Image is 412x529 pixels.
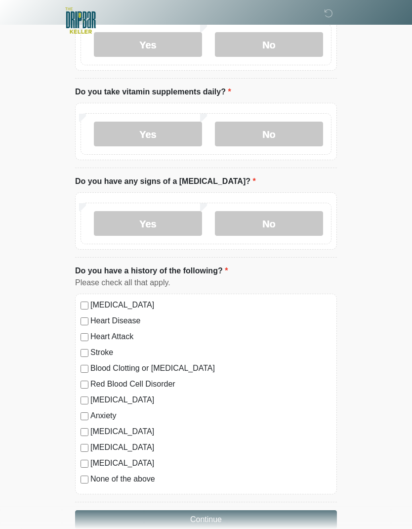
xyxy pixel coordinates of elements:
[215,32,323,57] label: No
[90,347,331,358] label: Stroke
[90,394,331,406] label: [MEDICAL_DATA]
[75,86,231,98] label: Do you take vitamin supplements daily?
[81,317,88,325] input: Heart Disease
[90,299,331,311] label: [MEDICAL_DATA]
[90,331,331,343] label: Heart Attack
[75,510,337,529] button: Continue
[94,32,202,57] label: Yes
[75,277,337,289] div: Please check all that apply.
[94,211,202,236] label: Yes
[90,362,331,374] label: Blood Clotting or [MEDICAL_DATA]
[81,365,88,373] input: Blood Clotting or [MEDICAL_DATA]
[90,426,331,438] label: [MEDICAL_DATA]
[81,349,88,357] input: Stroke
[90,441,331,453] label: [MEDICAL_DATA]
[81,444,88,452] input: [MEDICAL_DATA]
[215,211,323,236] label: No
[81,302,88,309] input: [MEDICAL_DATA]
[81,460,88,468] input: [MEDICAL_DATA]
[94,122,202,146] label: Yes
[81,333,88,341] input: Heart Attack
[81,428,88,436] input: [MEDICAL_DATA]
[75,176,256,187] label: Do you have any signs of a [MEDICAL_DATA]?
[65,7,96,34] img: The DRIPBaR - Keller Logo
[90,410,331,422] label: Anxiety
[90,315,331,327] label: Heart Disease
[90,457,331,469] label: [MEDICAL_DATA]
[75,265,228,277] label: Do you have a history of the following?
[81,381,88,389] input: Red Blood Cell Disorder
[90,378,331,390] label: Red Blood Cell Disorder
[215,122,323,146] label: No
[81,476,88,484] input: None of the above
[90,473,331,485] label: None of the above
[81,412,88,420] input: Anxiety
[81,397,88,404] input: [MEDICAL_DATA]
